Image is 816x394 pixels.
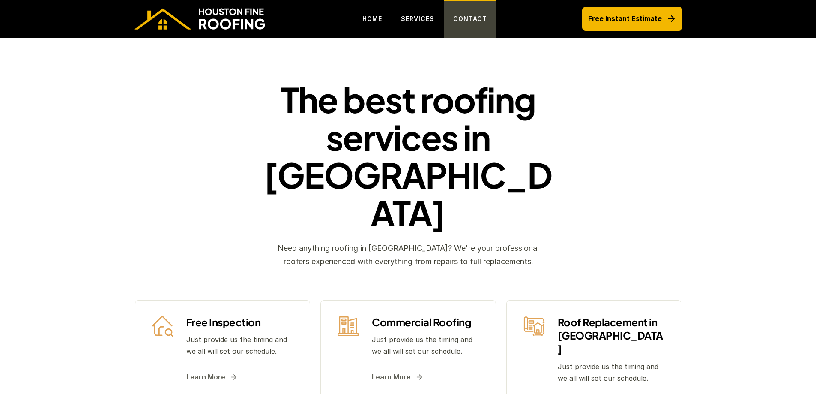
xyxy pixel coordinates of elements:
a: Learn More [372,371,424,383]
p: Just provide us the timing and we all will set our schedule. [557,361,664,384]
p: Learn More [372,371,411,383]
a: Free Instant Estimate [582,7,682,30]
p: SERVICES [401,14,434,24]
p: HOME [362,14,382,24]
h4: Free Inspection [186,316,293,329]
p: Just provide us the timing and we all will set our schedule. [186,334,293,357]
p: Free Instant Estimate [588,13,662,24]
p: Need anything roofing in [GEOGRAPHIC_DATA]? We're your professional roofers experienced with ever... [271,242,545,268]
h1: The best roofing services in [GEOGRAPHIC_DATA] [254,81,562,232]
p: Learn More [186,371,225,383]
h4: Commercial Roofing [372,316,479,329]
a: Learn More [186,371,238,383]
p: CONTACT [453,14,487,24]
h4: Roof Replacement in [GEOGRAPHIC_DATA] [557,316,664,356]
p: Just provide us the timing and we all will set our schedule. [372,334,479,357]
